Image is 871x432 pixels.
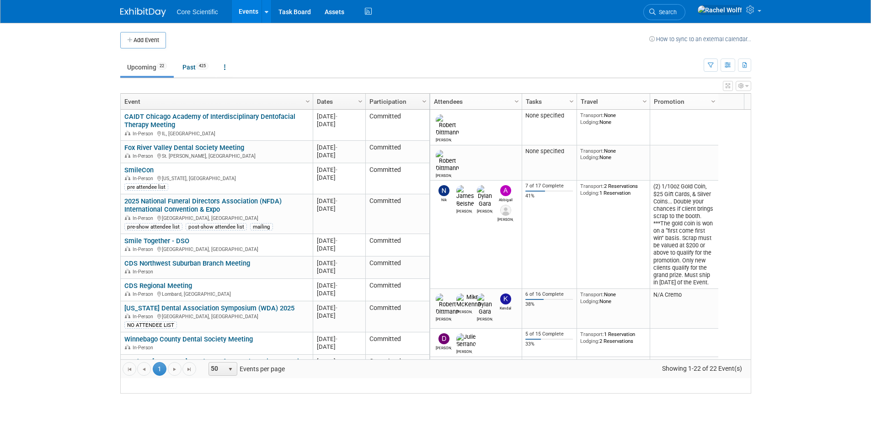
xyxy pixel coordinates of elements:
div: [DATE] [317,166,361,174]
div: [DATE] [317,267,361,275]
div: 33% [525,341,573,347]
td: Committed [365,256,429,279]
div: [DATE] [317,312,361,320]
img: Dylan Gara [477,293,493,315]
span: Core Scientific [177,8,218,16]
a: Column Settings [355,94,365,107]
span: Go to the previous page [140,366,148,373]
span: Lodging: [580,154,599,160]
span: In-Person [133,269,156,275]
a: Tasks [526,94,571,109]
span: - [336,260,337,267]
img: ExhibitDay [120,8,166,17]
div: [DATE] [317,304,361,312]
div: [DATE] [317,357,361,365]
a: Column Settings [566,94,577,107]
td: N/A Cremo [650,289,718,329]
a: Column Settings [303,94,313,107]
div: None None [580,148,646,161]
div: Kendal Pobol [497,304,513,310]
span: Column Settings [568,98,575,105]
a: Search [643,4,685,20]
div: [DATE] [317,197,361,205]
div: Robert Dittmann [436,315,452,321]
div: Robert Dittmann [436,136,452,142]
td: (2) 1/10oz Gold Coin, $25 Gift Cards, & Silver Coins... Double your chances if client brings scra... [650,181,718,289]
span: Lodging: [580,298,599,304]
div: St. [PERSON_NAME], [GEOGRAPHIC_DATA] [124,152,309,160]
div: [DATE] [317,343,361,351]
img: Abbigail Belshe [500,185,511,196]
div: pre attendee list [124,183,168,191]
img: Dan Boro [438,333,449,344]
span: select [227,366,234,373]
img: In-Person Event [125,131,130,135]
div: Robert Dittmann [436,172,452,178]
a: Fox River Valley Dental Society Meeting [124,144,244,152]
div: [DATE] [317,174,361,181]
img: Robert Dittmann [436,293,459,315]
div: Abbigail Belshe [497,196,513,202]
a: 2025 National Funeral Directors Association (NFDA) International Convention & Expo [124,197,282,214]
div: [DATE] [317,245,361,252]
td: Committed [365,332,429,355]
span: - [336,304,337,311]
div: Mike McKenna [456,308,472,314]
div: [US_STATE], [GEOGRAPHIC_DATA] [124,174,309,182]
img: Julie Serrano [456,333,476,348]
div: [GEOGRAPHIC_DATA], [GEOGRAPHIC_DATA] [124,312,309,320]
a: How to sync to an external calendar... [649,36,751,43]
span: - [336,144,337,151]
span: - [336,113,337,120]
span: - [336,336,337,342]
span: Transport: [580,291,604,298]
a: Northern [US_STATE] Academy of General Dentistry Meeting ([GEOGRAPHIC_DATA]) [124,357,306,374]
a: Past425 [176,59,215,76]
a: Column Settings [419,94,429,107]
div: [DATE] [317,237,361,245]
div: Dylan Gara [477,315,493,321]
div: 7 of 17 Complete [525,183,573,189]
div: Julie Serrano [456,348,472,354]
span: Lodging: [580,338,599,344]
div: James Belshe [456,208,472,213]
a: Travel [581,94,644,109]
div: Lombard, [GEOGRAPHIC_DATA] [124,290,309,298]
td: Committed [365,163,429,194]
img: Dylan Gara [477,185,493,207]
a: SmileCon [124,166,154,174]
a: Column Settings [640,94,650,107]
span: In-Person [133,314,156,320]
td: Committed [365,301,429,332]
a: Go to the next page [168,362,182,376]
span: Showing 1-22 of 22 Event(s) [653,362,750,375]
span: 22 [157,63,167,69]
a: Column Settings [512,94,522,107]
a: CDS Regional Meeting [124,282,192,290]
span: In-Person [133,246,156,252]
span: Lodging: [580,190,599,196]
span: In-Person [133,131,156,137]
span: In-Person [133,345,156,351]
span: 50 [209,363,224,375]
div: None None [580,112,646,125]
img: In-Person Event [125,269,130,273]
td: Committed [365,234,429,256]
div: [DATE] [317,120,361,128]
span: - [336,358,337,365]
div: 38% [525,301,573,308]
div: [GEOGRAPHIC_DATA], [GEOGRAPHIC_DATA] [124,245,309,253]
a: Event [124,94,307,109]
img: Alex Belshe [500,205,511,216]
div: NO ATTENDEE LIST [124,321,177,329]
span: In-Person [133,153,156,159]
img: Rachel Wolff [697,5,743,15]
a: Winnebago County Dental Society Meeting [124,335,253,343]
img: Kendal Pobol [500,293,511,304]
div: [DATE] [317,282,361,289]
span: Column Settings [513,98,520,105]
span: Go to the first page [126,366,133,373]
div: post-show attendee list [186,223,247,230]
span: Column Settings [304,98,311,105]
span: Transport: [580,183,604,189]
